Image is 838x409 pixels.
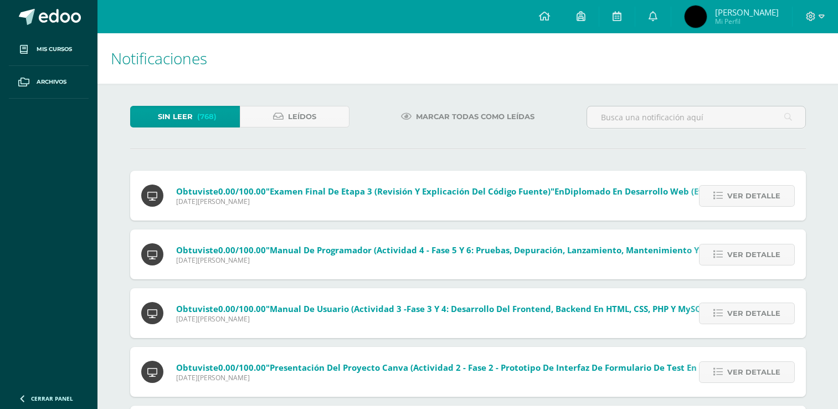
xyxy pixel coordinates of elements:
span: Ver detalle [727,244,780,265]
a: Sin leer(768) [130,106,240,127]
a: Archivos [9,66,89,99]
span: 0.00/100.00 [218,362,266,373]
input: Busca una notificación aquí [587,106,805,128]
span: Diplomado en Desarrollo Web (Evaluación de Bimestre) [564,186,796,197]
span: "Manual de Usuario (Actividad 3 -Fase 3 y 4: Desarrollo del Frontend, Backend en HTML, CSS, PHP y... [266,303,713,314]
span: Ver detalle [727,303,780,324]
span: (768) [197,106,217,127]
span: Leídos [288,106,316,127]
span: 0.00/100.00 [218,303,266,314]
a: Marcar todas como leídas [387,106,548,127]
img: 54aa252da0c4d1e4c4dd682c793290dc.png [685,6,707,28]
span: "Manual de Programador (Actividad 4 - Fase 5 y 6: Pruebas, Depuración, Lanzamiento, Mantenimiento... [266,244,741,255]
a: Leídos [240,106,349,127]
a: Mis cursos [9,33,89,66]
span: Obtuviste en [176,186,796,197]
span: Cerrar panel [31,395,73,402]
span: "Examen Final de Etapa 3 (Revisión y Explicación del Código Fuente)" [266,186,554,197]
span: 0.00/100.00 [218,186,266,197]
span: Marcar todas como leídas [416,106,534,127]
span: 0.00/100.00 [218,244,266,255]
span: [DATE][PERSON_NAME] [176,197,796,206]
span: Archivos [37,78,66,86]
span: "Presentación del Proyecto Canva (Actividad 2 - Fase 2 - Prototipo de Interfaz de formulario de t... [266,362,755,373]
span: Sin leer [158,106,193,127]
span: Notificaciones [111,48,207,69]
span: Ver detalle [727,186,780,206]
span: Mi Perfil [715,17,779,26]
span: Ver detalle [727,362,780,382]
span: [PERSON_NAME] [715,7,779,18]
span: Mis cursos [37,45,72,54]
